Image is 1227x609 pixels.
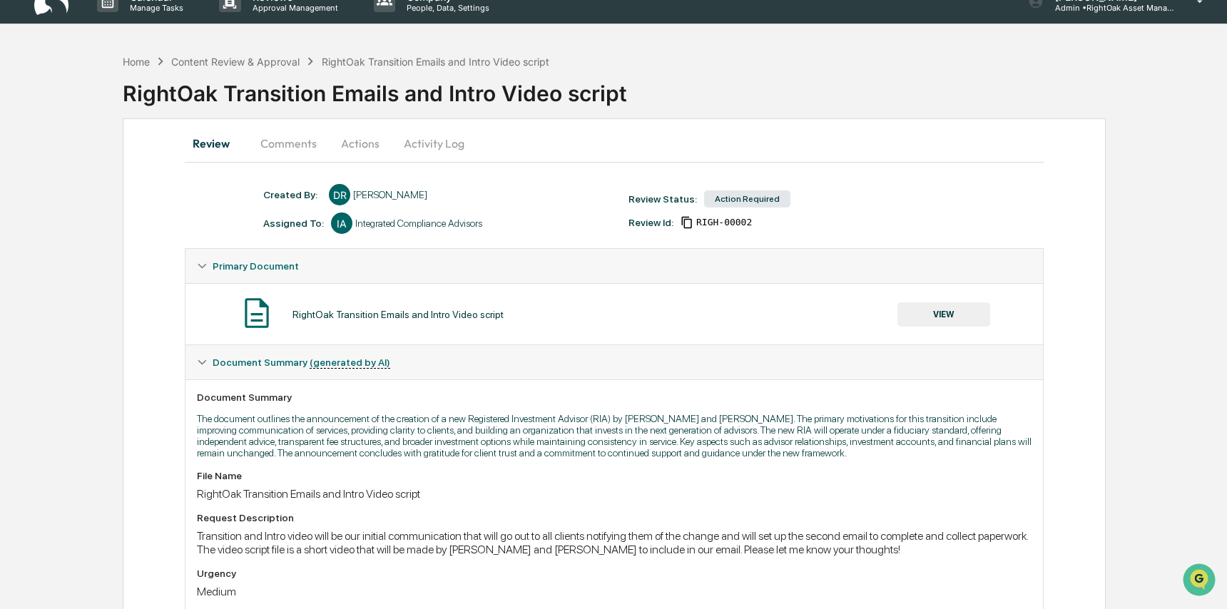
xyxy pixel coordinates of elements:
[329,184,350,205] div: DR
[355,217,482,229] div: Integrated Compliance Advisors
[101,241,173,252] a: Powered byPylon
[103,181,115,193] div: 🗄️
[197,413,1032,459] p: The document outlines the announcement of the creation of a new Registered Investment Advisor (RI...
[322,56,549,68] div: RightOak Transition Emails and Intro Video script
[292,309,504,320] div: RightOak Transition Emails and Intro Video script
[1181,562,1220,600] iframe: Open customer support
[395,3,497,13] p: People, Data, Settings
[185,283,1043,344] div: Primary Document
[14,208,26,220] div: 🔎
[310,357,390,369] u: (generated by AI)
[392,126,476,160] button: Activity Log
[9,174,98,200] a: 🖐️Preclearance
[353,189,427,200] div: [PERSON_NAME]
[197,529,1032,556] div: Transition and Intro video will be our initial communication that will go out to all clients noti...
[1044,3,1176,13] p: Admin • RightOak Asset Management, LLC
[197,391,1032,403] div: Document Summary
[29,180,92,194] span: Preclearance
[704,190,790,208] div: Action Required
[249,126,328,160] button: Comments
[123,69,1227,106] div: RightOak Transition Emails and Intro Video script
[696,217,752,228] span: ced49c52-f482-48e2-ab95-953e566af4e5
[263,217,324,229] div: Assigned To:
[628,217,673,228] div: Review Id:
[197,470,1032,481] div: File Name
[197,568,1032,579] div: Urgency
[897,302,990,327] button: VIEW
[331,213,352,234] div: IA
[239,295,275,331] img: Document Icon
[49,123,180,135] div: We're available if you need us!
[628,193,697,205] div: Review Status:
[123,56,150,68] div: Home
[29,207,90,221] span: Data Lookup
[98,174,183,200] a: 🗄️Attestations
[142,242,173,252] span: Pylon
[185,345,1043,379] div: Document Summary (generated by AI)
[197,512,1032,523] div: Request Description
[9,201,96,227] a: 🔎Data Lookup
[328,126,392,160] button: Actions
[263,189,322,200] div: Created By: ‎ ‎
[213,357,390,368] span: Document Summary
[213,260,299,272] span: Primary Document
[14,109,40,135] img: 1746055101610-c473b297-6a78-478c-a979-82029cc54cd1
[118,3,190,13] p: Manage Tasks
[241,3,345,13] p: Approval Management
[118,180,177,194] span: Attestations
[49,109,234,123] div: Start new chat
[197,585,1032,598] div: Medium
[197,487,1032,501] div: RightOak Transition Emails and Intro Video script
[14,181,26,193] div: 🖐️
[243,113,260,130] button: Start new chat
[185,249,1043,283] div: Primary Document
[14,30,260,53] p: How can we help?
[171,56,300,68] div: Content Review & Approval
[185,126,249,160] button: Review
[185,126,1044,160] div: secondary tabs example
